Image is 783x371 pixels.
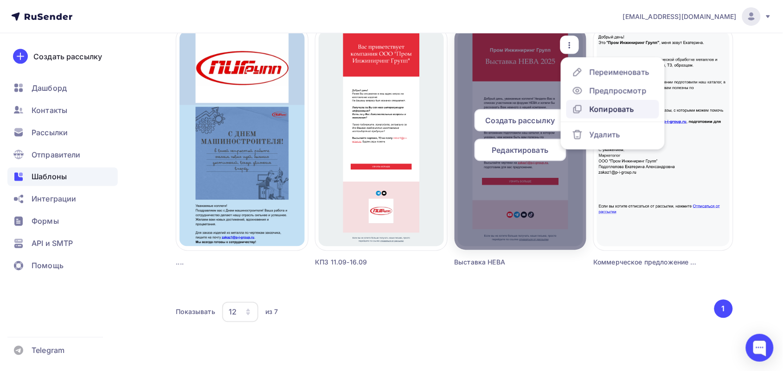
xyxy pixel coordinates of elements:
[485,115,555,126] span: Создать рассылку
[590,104,634,115] div: Копировать
[7,145,118,164] a: Отправители
[32,105,67,116] span: Контакты
[315,258,414,267] div: КПЗ 11.09-16.09
[222,302,259,323] button: 12
[32,238,73,249] span: API и SMTP
[7,101,118,119] a: Контакты
[32,127,68,138] span: Рассылки
[229,307,237,318] div: 12
[32,260,64,271] span: Помощь
[7,168,118,186] a: Шаблоны
[594,258,698,267] div: Коммерческое предложение на изготовление
[32,171,67,182] span: Шаблоны
[623,12,737,21] span: [EMAIL_ADDRESS][DOMAIN_NAME]
[33,51,102,62] div: Создать рассылку
[32,82,67,94] span: Дашборд
[32,194,76,205] span: Интеграции
[176,308,215,317] div: Показывать
[590,67,649,78] div: Переименовать
[32,345,64,356] span: Telegram
[492,145,549,156] span: Редактировать
[32,149,81,160] span: Отправители
[714,300,733,318] button: Go to page 1
[455,258,553,267] div: Выставка НЕВА
[590,85,647,96] div: Предпросмотр
[32,216,59,227] span: Формы
[712,300,733,318] ul: Pagination
[623,7,772,26] a: [EMAIL_ADDRESS][DOMAIN_NAME]
[176,258,275,267] div: ....
[7,79,118,97] a: Дашборд
[7,123,118,142] a: Рассылки
[590,129,620,140] div: Удалить
[7,212,118,231] a: Формы
[265,308,278,317] div: из 7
